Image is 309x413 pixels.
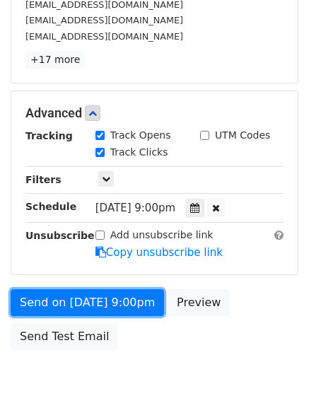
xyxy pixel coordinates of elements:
label: Track Clicks [110,145,168,160]
a: +17 more [25,51,85,69]
a: Send on [DATE] 9:00pm [11,289,164,316]
a: Copy unsubscribe link [95,246,223,259]
iframe: Chat Widget [238,345,309,413]
label: Track Opens [110,128,171,143]
label: UTM Codes [215,128,270,143]
strong: Schedule [25,201,76,212]
small: [EMAIL_ADDRESS][DOMAIN_NAME] [25,31,183,42]
small: [EMAIL_ADDRESS][DOMAIN_NAME] [25,15,183,25]
h5: Advanced [25,105,284,121]
strong: Unsubscribe [25,230,95,241]
label: Add unsubscribe link [110,228,214,243]
a: Preview [168,289,230,316]
span: [DATE] 9:00pm [95,202,175,214]
a: Send Test Email [11,323,118,350]
strong: Filters [25,174,62,185]
strong: Tracking [25,130,73,141]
